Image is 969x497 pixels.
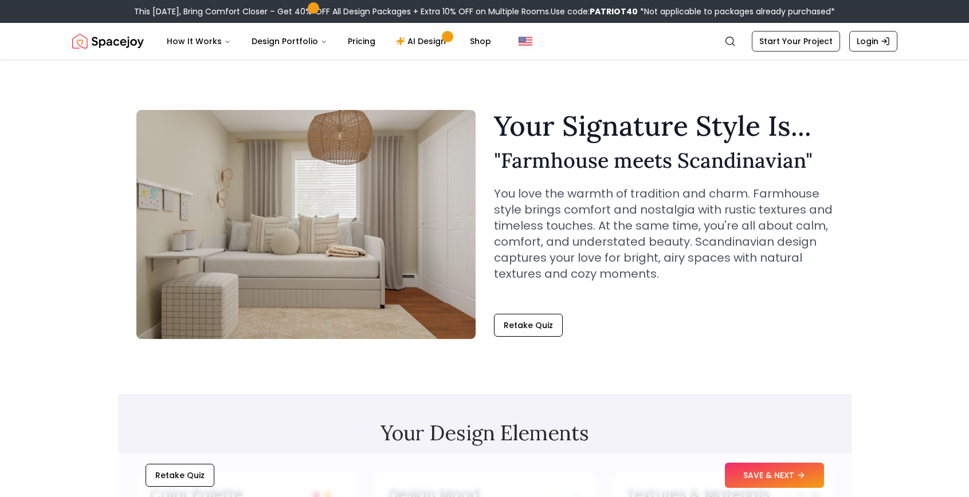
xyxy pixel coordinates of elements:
[242,30,336,53] button: Design Portfolio
[494,149,833,172] h2: " Farmhouse meets Scandinavian "
[494,112,833,140] h1: Your Signature Style Is...
[136,110,476,339] img: Farmhouse meets Scandinavian Style Example
[638,6,835,17] span: *Not applicable to packages already purchased*
[494,314,563,337] button: Retake Quiz
[725,463,824,488] button: SAVE & NEXT
[134,6,835,17] div: This [DATE], Bring Comfort Closer – Get 40% OFF All Design Packages + Extra 10% OFF on Multiple R...
[752,31,840,52] a: Start Your Project
[158,30,500,53] nav: Main
[72,23,897,60] nav: Global
[849,31,897,52] a: Login
[146,464,214,487] button: Retake Quiz
[519,34,532,48] img: United States
[339,30,385,53] a: Pricing
[494,186,833,282] p: You love the warmth of tradition and charm. Farmhouse style brings comfort and nostalgia with rus...
[461,30,500,53] a: Shop
[387,30,458,53] a: AI Design
[158,30,240,53] button: How It Works
[72,30,144,53] a: Spacejoy
[136,421,833,444] h2: Your Design Elements
[590,6,638,17] b: PATRIOT40
[551,6,638,17] span: Use code:
[72,30,144,53] img: Spacejoy Logo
